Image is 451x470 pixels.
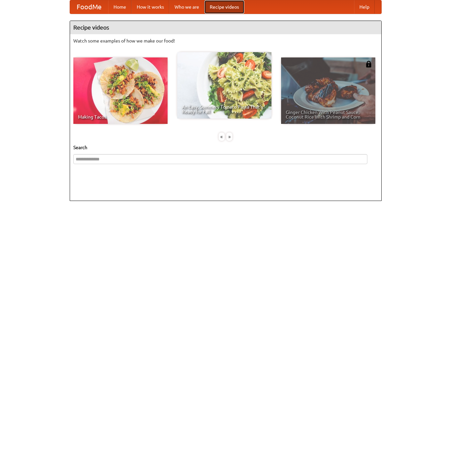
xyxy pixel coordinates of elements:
span: An Easy, Summery Tomato Pasta That's Ready for Fall [182,105,267,114]
a: Who we are [169,0,204,14]
a: Home [108,0,131,14]
div: « [219,133,225,141]
a: FoodMe [70,0,108,14]
img: 483408.png [365,61,372,67]
a: Making Tacos [73,57,168,124]
a: How it works [131,0,169,14]
span: Making Tacos [78,115,163,119]
h4: Recipe videos [70,21,381,34]
a: Recipe videos [204,0,244,14]
div: » [226,133,232,141]
a: An Easy, Summery Tomato Pasta That's Ready for Fall [177,52,271,119]
a: Help [354,0,375,14]
p: Watch some examples of how we make our food! [73,38,378,44]
h5: Search [73,144,378,151]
